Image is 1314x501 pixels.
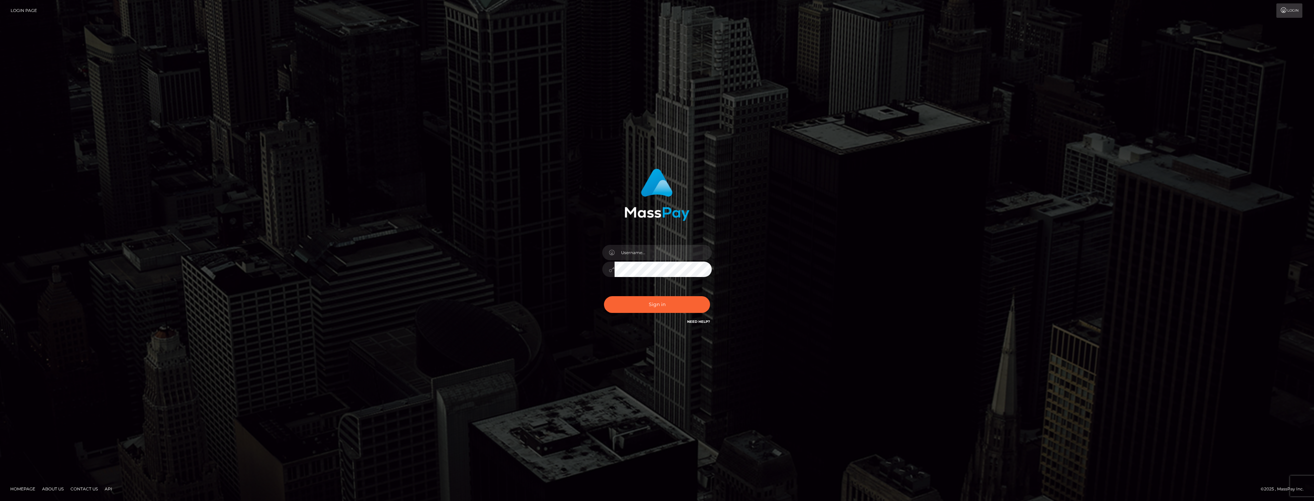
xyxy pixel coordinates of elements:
div: © 2025 , MassPay Inc. [1261,485,1309,493]
img: MassPay Login [624,169,690,221]
button: Sign in [604,296,710,313]
a: About Us [39,484,66,494]
a: Need Help? [687,319,710,324]
a: Login [1276,3,1302,18]
a: API [102,484,115,494]
a: Login Page [11,3,37,18]
a: Contact Us [68,484,101,494]
input: Username... [615,245,712,260]
a: Homepage [8,484,38,494]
